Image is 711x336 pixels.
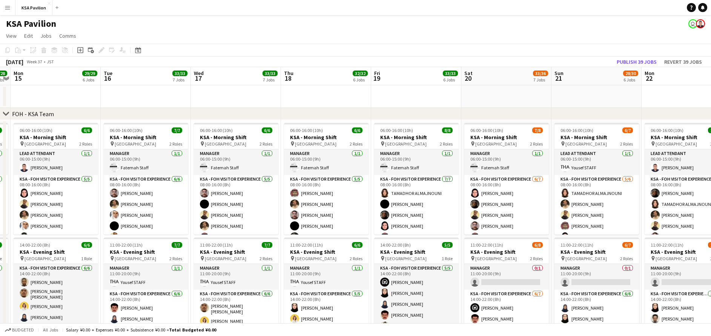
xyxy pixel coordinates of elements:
[661,57,705,67] button: Revert 39 jobs
[47,59,54,64] div: JST
[24,32,33,39] span: Edit
[696,19,705,28] app-user-avatar: Hussein Al Najjar
[614,57,660,67] button: Publish 39 jobs
[15,0,52,15] button: KSA Pavilion
[56,31,79,41] a: Comms
[6,32,17,39] span: View
[169,327,216,333] span: Total Budgeted ¥0.00
[59,32,76,39] span: Comms
[40,32,52,39] span: Jobs
[6,58,23,66] div: [DATE]
[66,327,216,333] div: Salary ¥0.00 + Expenses ¥0.00 + Subsistence ¥0.00 =
[37,31,55,41] a: Jobs
[41,327,60,333] span: All jobs
[25,59,44,64] span: Week 37
[688,19,697,28] app-user-avatar: Yousef Alabdulmuhsin
[21,31,36,41] a: Edit
[3,31,20,41] a: View
[12,110,54,118] div: FOH - KSA Team
[4,326,35,334] button: Budgeted
[12,327,34,333] span: Budgeted
[6,18,56,29] h1: KSA Pavilion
